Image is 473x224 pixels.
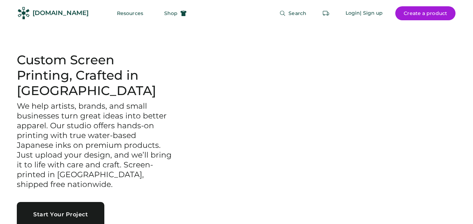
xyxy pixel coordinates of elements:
span: Search [288,11,306,16]
button: Create a product [395,6,455,20]
span: Shop [164,11,178,16]
button: Search [271,6,315,20]
button: Retrieve an order [319,6,333,20]
button: Shop [156,6,195,20]
div: [DOMAIN_NAME] [33,9,89,17]
div: Login [346,10,360,17]
button: Resources [109,6,152,20]
h3: We help artists, brands, and small businesses turn great ideas into better apparel. Our studio of... [17,101,172,189]
div: | Sign up [360,10,383,17]
img: Rendered Logo - Screens [18,7,30,19]
h1: Custom Screen Printing, Crafted in [GEOGRAPHIC_DATA] [17,52,172,99]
